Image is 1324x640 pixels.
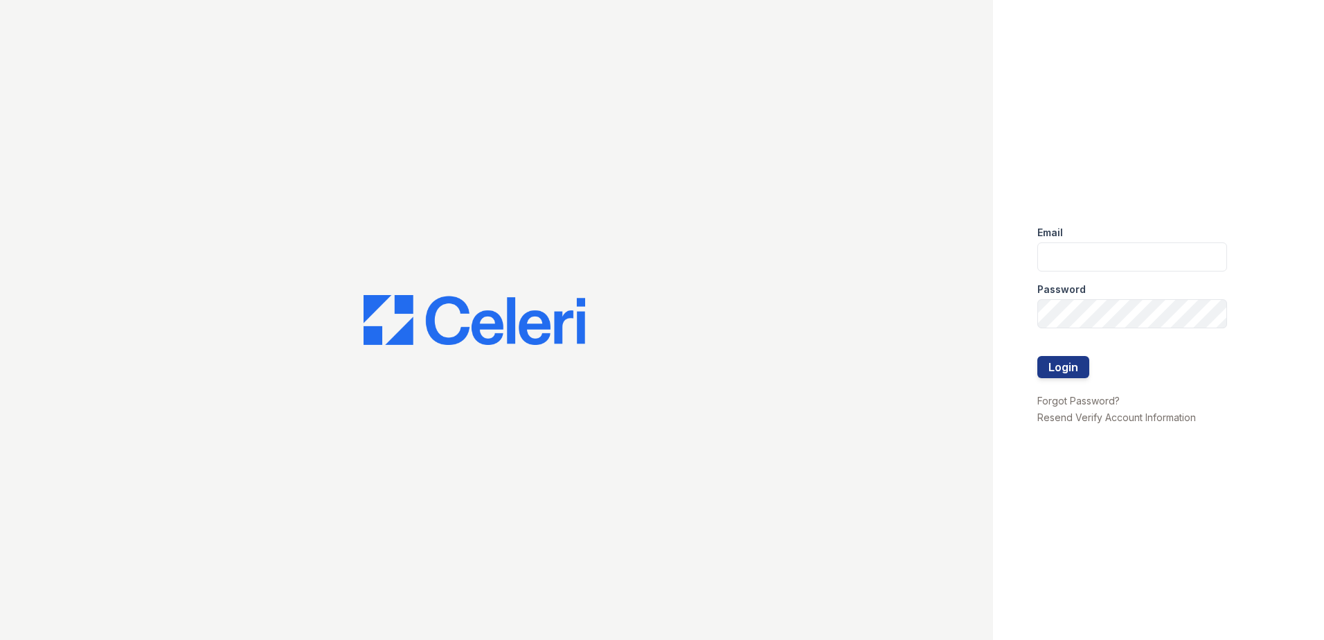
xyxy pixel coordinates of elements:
[1037,395,1120,407] a: Forgot Password?
[1037,411,1196,423] a: Resend Verify Account Information
[1037,356,1089,378] button: Login
[364,295,585,345] img: CE_Logo_Blue-a8612792a0a2168367f1c8372b55b34899dd931a85d93a1a3d3e32e68fde9ad4.png
[1037,283,1086,296] label: Password
[1037,226,1063,240] label: Email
